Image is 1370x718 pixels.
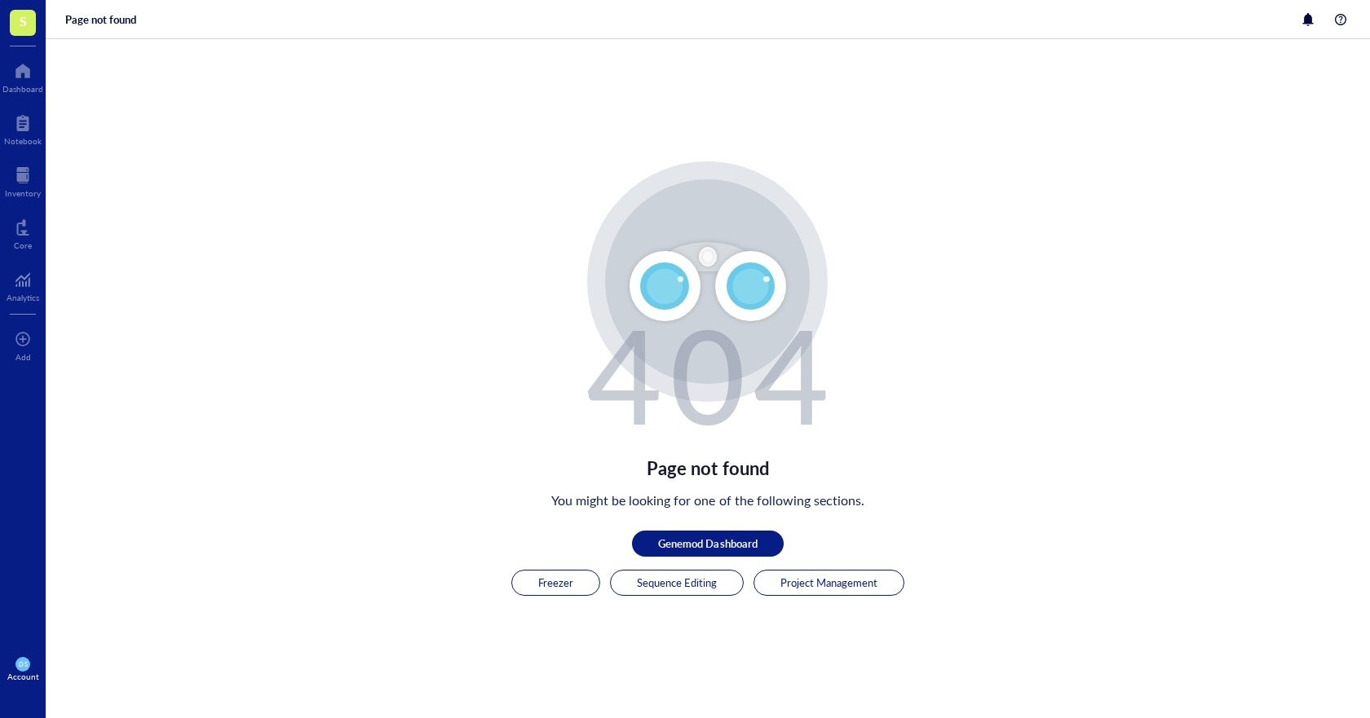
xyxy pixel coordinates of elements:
[2,84,43,94] div: Dashboard
[65,12,136,27] div: Page not found
[20,11,27,31] span: S
[2,58,43,94] a: Dashboard
[637,575,717,590] span: Sequence Editing
[647,452,769,483] div: Page not found
[579,161,837,452] img: 404 Image
[15,352,31,362] div: Add
[14,240,32,250] div: Core
[551,490,864,511] div: You might be looking for one of the following sections.
[658,536,757,551] span: Genemod Dashboard
[632,531,783,557] button: Genemod Dashboard
[5,162,41,198] a: Inventory
[19,660,27,667] span: DS
[14,214,32,250] a: Core
[7,672,39,681] div: Account
[7,266,39,302] a: Analytics
[7,293,39,302] div: Analytics
[4,136,42,146] div: Notebook
[780,575,877,590] span: Project Management
[538,575,573,590] span: Freezer
[511,570,600,596] button: Freezer
[5,188,41,198] div: Inventory
[753,570,904,596] button: Project Management
[4,110,42,146] a: Notebook
[610,570,744,596] button: Sequence Editing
